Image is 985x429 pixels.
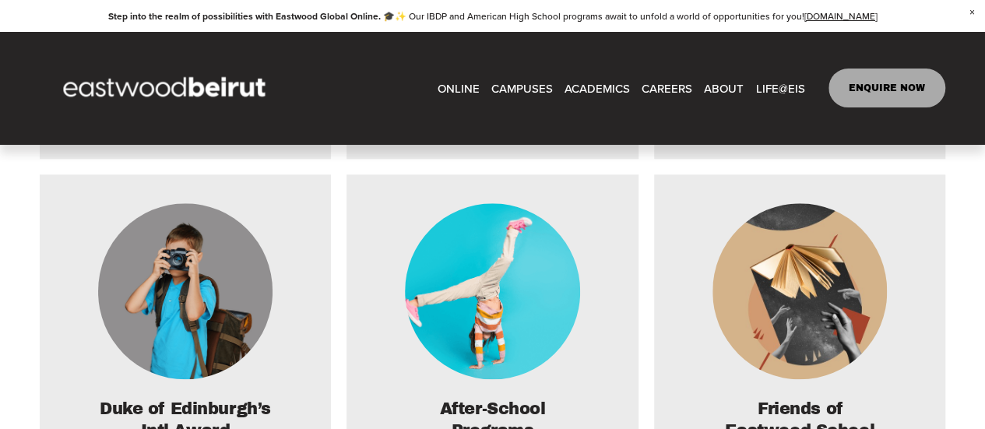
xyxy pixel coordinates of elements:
a: folder dropdown [755,76,804,100]
a: folder dropdown [704,76,744,100]
a: folder dropdown [491,76,553,100]
a: folder dropdown [565,76,630,100]
img: Eastwood School [712,203,888,379]
img: International School in Lebanon [98,203,273,379]
img: EastwoodIS Global Site [40,48,294,128]
span: CAMPUSES [491,78,553,99]
a: ONLINE [437,76,479,100]
img: After School Program [405,203,580,379]
a: ENQUIRE NOW [828,69,946,107]
a: CAREERS [642,76,692,100]
span: ACADEMICS [565,78,630,99]
span: LIFE@EIS [755,78,804,99]
a: [DOMAIN_NAME] [804,9,878,23]
span: ABOUT [704,78,744,99]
